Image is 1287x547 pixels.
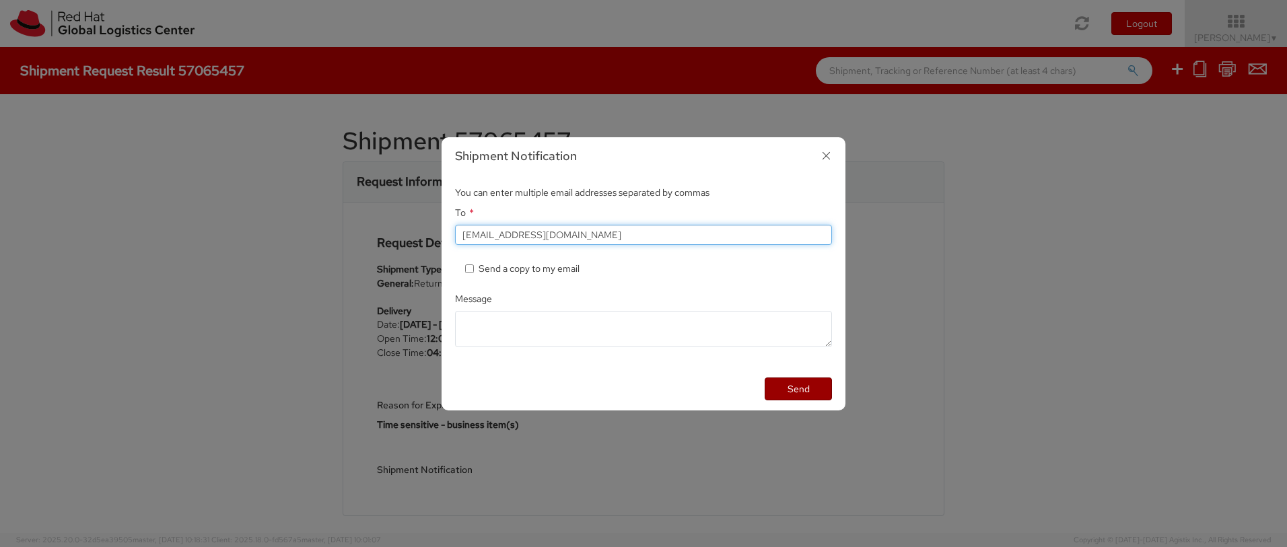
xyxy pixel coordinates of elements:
button: Send [765,377,832,400]
h3: Shipment Notification [455,147,832,165]
label: Send a copy to my email [465,262,582,275]
input: Send a copy to my email [465,264,474,273]
input: Enter Email Address [455,225,832,245]
span: Message [455,293,492,305]
span: To [455,207,466,219]
p: You can enter multiple email addresses separated by commas [455,186,832,199]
